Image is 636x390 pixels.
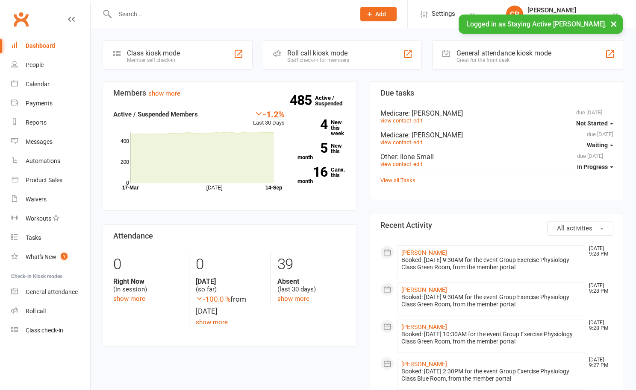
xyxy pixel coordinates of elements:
div: Calendar [26,81,50,87]
a: People [11,55,90,75]
div: Roll call kiosk mode [287,49,349,57]
button: Not Started [576,116,613,131]
a: Clubworx [10,9,32,30]
div: Class check-in [26,327,63,334]
div: CR [506,6,523,23]
a: show more [113,295,145,303]
span: 1 [61,253,68,260]
div: Roll call [26,308,46,314]
a: Automations [11,151,90,171]
a: 16Canx. this month [297,167,346,184]
div: [PERSON_NAME] [527,6,612,14]
strong: 16 [297,166,327,178]
div: (in session) [113,277,183,294]
input: Search... [112,8,349,20]
button: In Progress [577,159,613,175]
h3: Attendance [113,232,346,240]
a: view contact [380,161,411,167]
a: General attendance kiosk mode [11,282,90,302]
a: [PERSON_NAME] [401,323,447,330]
strong: Absent [277,277,346,285]
span: Not Started [576,120,608,127]
a: show more [196,318,228,326]
a: Messages [11,132,90,151]
a: [PERSON_NAME] [401,361,447,367]
div: Booked: [DATE] 2:30PM for the event Group Exercise Physiology Class Blue Room, from the member po... [401,368,581,382]
a: Product Sales [11,171,90,190]
a: Payments [11,94,90,113]
button: × [606,15,621,33]
div: Automations [26,157,60,164]
span: -100.0 % [196,295,230,303]
div: Payments [26,100,53,107]
span: Settings [432,4,455,23]
a: Calendar [11,75,90,94]
a: [PERSON_NAME] [401,249,447,256]
time: [DATE] 9:28 PM [585,283,613,294]
div: What's New [26,253,56,260]
div: Staying Active [PERSON_NAME] [527,14,612,22]
a: Dashboard [11,36,90,55]
div: Workouts [26,215,51,222]
time: [DATE] 9:28 PM [585,320,613,331]
a: edit [413,117,422,124]
a: Waivers [11,190,90,209]
a: [PERSON_NAME] [401,286,447,293]
a: View all Tasks [380,177,415,183]
div: People [26,61,44,68]
a: edit [413,161,422,167]
a: 485Active / Suspended [315,89,353,113]
div: Medicare [380,109,613,117]
time: [DATE] 9:27 PM [585,357,613,368]
button: Waiting [587,137,613,153]
div: Staff check-in for members [287,57,349,63]
button: Add [360,7,397,21]
div: Great for the front desk [456,57,551,63]
div: Class kiosk mode [127,49,180,57]
strong: [DATE] [196,277,265,285]
div: 0 [113,252,183,277]
div: Other [380,153,613,161]
a: view contact [380,117,411,124]
div: Medicare [380,131,613,139]
div: Last 30 Days [253,109,285,128]
div: (last 30 days) [277,277,346,294]
span: Add [375,11,386,17]
strong: Active / Suspended Members [113,111,198,118]
strong: Right Now [113,277,183,285]
div: from [DATE] [196,294,265,317]
strong: 5 [297,142,327,154]
span: : [PERSON_NAME] [408,109,463,117]
div: Tasks [26,234,41,241]
time: [DATE] 9:28 PM [585,246,613,257]
a: show more [148,90,180,97]
div: 39 [277,252,346,277]
div: Booked: [DATE] 10:30AM for the event Group Exercise Physiology Class Green Room, from the member ... [401,331,581,345]
div: Booked: [DATE] 9:30AM for the event Group Exercise Physiology Class Green Room, from the member p... [401,294,581,308]
span: Waiting [587,142,608,148]
div: Waivers [26,196,47,203]
div: General attendance kiosk mode [456,49,551,57]
a: 5New this month [297,143,346,160]
span: Logged in as Staying Active [PERSON_NAME]. [466,20,607,28]
span: In Progress [577,163,608,170]
div: General attendance [26,288,78,295]
div: 0 [196,252,265,277]
div: Member self check-in [127,57,180,63]
strong: 4 [297,118,327,131]
h3: Recent Activity [380,221,613,230]
a: Tasks [11,228,90,247]
a: Workouts [11,209,90,228]
div: Product Sales [26,177,62,183]
a: show more [277,295,309,303]
a: Reports [11,113,90,132]
h3: Members [113,89,346,97]
span: : [PERSON_NAME] [408,131,463,139]
div: -1.2% [253,109,285,119]
span: All activities [557,224,592,232]
div: (so far) [196,277,265,294]
a: view contact [380,139,411,146]
a: What's New1 [11,247,90,267]
button: All activities [547,221,613,236]
a: Roll call [11,302,90,321]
